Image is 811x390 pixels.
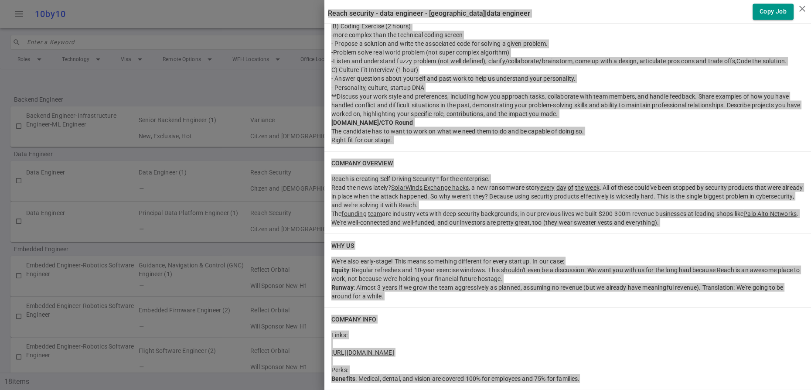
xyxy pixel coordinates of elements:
[540,184,555,191] a: every
[331,57,804,65] div: -Listen and understand fuzzy problem (not well defined), clarify/collaborate/brainstorm, come up ...
[585,184,600,191] a: week
[331,92,800,117] span: **Discuss your work style and preferences, including how you approach tasks, collaborate with tea...
[753,3,794,20] button: Copy Job
[331,241,354,250] h6: WHY US
[331,31,804,39] div: -more complex than the technical coding screen
[331,209,804,226] div: The are industry vets with deep security backgrounds; in our previous lives we built $200-300m-re...
[331,284,354,291] strong: Runway
[368,210,382,217] a: team
[797,3,808,14] i: close
[568,184,573,191] a: of
[331,265,804,283] div: : Regular refreshes and 10-year exercise windows. This shouldn't even be a discussion. We want yo...
[424,184,469,191] a: Exchange hacks
[331,174,804,183] div: Reach is creating Self-Driving Security™ for the enterprise.
[331,39,804,48] div: - Propose a solution and write the associated code for solving a given problem.
[331,127,804,135] div: The candidate has to want to work on what we need them to do and be capable of doing so.
[331,327,804,383] div: Links: Perks:
[331,349,394,356] a: [URL][DOMAIN_NAME]
[331,74,804,83] div: - Answer questions about yourself and past work to help us understand your personality.
[331,22,804,31] div: B) Coding Exercise (2 hours)
[331,374,804,383] div: : Medical, dental, and vision are covered 100% for employees and 75% for families.
[331,266,349,273] strong: Equity
[743,210,797,217] a: Palo Alto Networks
[331,158,393,167] h6: COMPANY OVERVIEW
[331,48,804,57] div: -Problem solve real world problem (not super complex algorithm)
[331,283,804,300] div: : Almost 3 years if we grow the team aggressively as planned, assuming no revenue (but we already...
[331,65,804,74] div: C) Culture Fit Interview (1 hour)
[556,184,566,191] a: day
[331,135,804,144] div: Right fit for our stage.
[331,315,376,323] h6: COMPANY INFO
[331,375,355,382] strong: Benefits
[341,210,366,217] a: founding
[331,183,804,209] div: Read the news lately? , , a new ransomware story . All of these could've been stopped by security...
[391,184,423,191] a: SolarWinds
[331,83,804,92] div: - Personality, culture, startup DNA
[575,184,584,191] a: the
[331,119,413,126] strong: [DOMAIN_NAME]/CTO Round
[331,257,804,265] div: We're also early-stage! This means something different for every startup. In our case:
[328,9,530,17] label: Reach Security - Data Engineer - [GEOGRAPHIC_DATA] | Data Engineer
